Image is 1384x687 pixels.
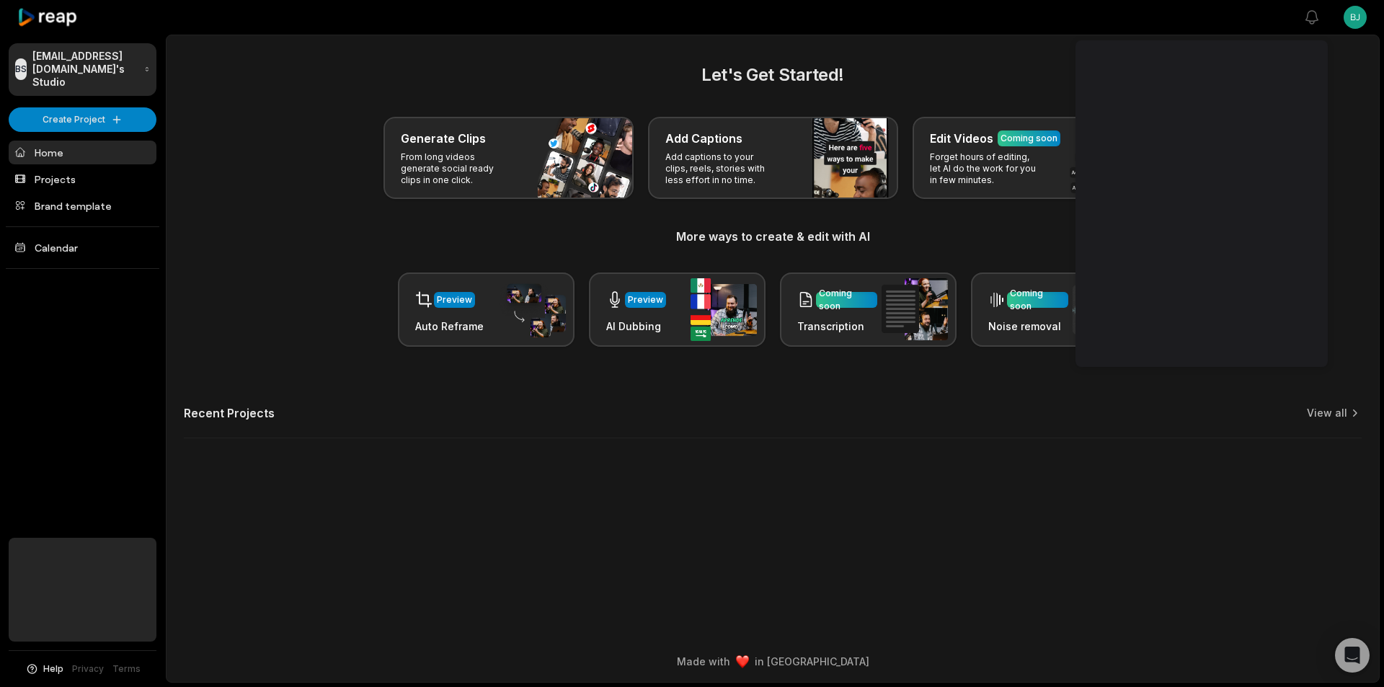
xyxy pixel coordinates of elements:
[401,151,513,186] p: From long videos generate social ready clips in one click.
[819,287,874,313] div: Coming soon
[691,278,757,341] img: ai_dubbing.png
[9,141,156,164] a: Home
[184,228,1362,245] h3: More ways to create & edit with AI
[606,319,666,334] h3: AI Dubbing
[628,293,663,306] div: Preview
[415,319,484,334] h3: Auto Reframe
[736,655,749,668] img: heart emoji
[500,282,566,338] img: auto_reframe.png
[179,654,1366,669] div: Made with in [GEOGRAPHIC_DATA]
[112,662,141,675] a: Terms
[1335,638,1370,673] div: Open Intercom Messenger
[437,293,472,306] div: Preview
[184,406,275,420] h2: Recent Projects
[401,130,486,147] h3: Generate Clips
[930,130,993,147] h3: Edit Videos
[665,151,777,186] p: Add captions to your clips, reels, stories with less effort in no time.
[1073,285,1139,334] img: noise_removal.png
[72,662,104,675] a: Privacy
[32,50,138,89] p: [EMAIL_ADDRESS][DOMAIN_NAME]'s Studio
[25,662,63,675] button: Help
[9,236,156,260] a: Calendar
[15,58,27,80] div: BS
[930,151,1042,186] p: Forget hours of editing, let AI do the work for you in few minutes.
[665,130,742,147] h3: Add Captions
[9,167,156,191] a: Projects
[882,278,948,340] img: transcription.png
[1001,132,1057,145] div: Coming soon
[1307,406,1347,420] a: View all
[9,107,156,132] button: Create Project
[1010,287,1065,313] div: Coming soon
[184,62,1362,88] h2: Let's Get Started!
[988,319,1068,334] h3: Noise removal
[9,194,156,218] a: Brand template
[797,319,877,334] h3: Transcription
[43,662,63,675] span: Help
